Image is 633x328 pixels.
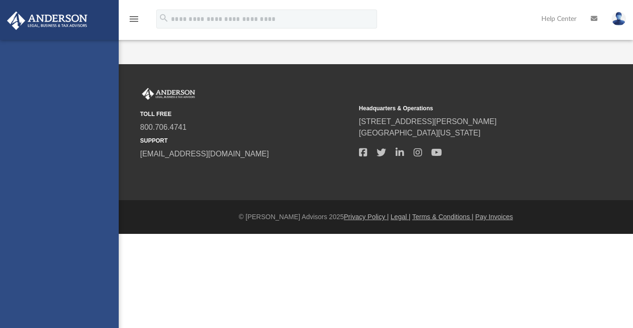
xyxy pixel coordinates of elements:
a: [GEOGRAPHIC_DATA][US_STATE] [359,129,481,137]
a: [STREET_ADDRESS][PERSON_NAME] [359,117,497,125]
a: Pay Invoices [475,213,513,221]
i: menu [128,13,140,25]
a: menu [128,18,140,25]
small: SUPPORT [140,136,352,145]
a: [EMAIL_ADDRESS][DOMAIN_NAME] [140,150,269,158]
a: 800.706.4741 [140,123,187,131]
img: User Pic [612,12,626,26]
small: Headquarters & Operations [359,104,571,113]
a: Legal | [391,213,411,221]
a: Privacy Policy | [344,213,389,221]
small: TOLL FREE [140,110,352,118]
div: © [PERSON_NAME] Advisors 2025 [119,212,633,222]
img: Anderson Advisors Platinum Portal [140,88,197,100]
i: search [159,13,169,23]
a: Terms & Conditions | [412,213,473,221]
img: Anderson Advisors Platinum Portal [4,11,90,30]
